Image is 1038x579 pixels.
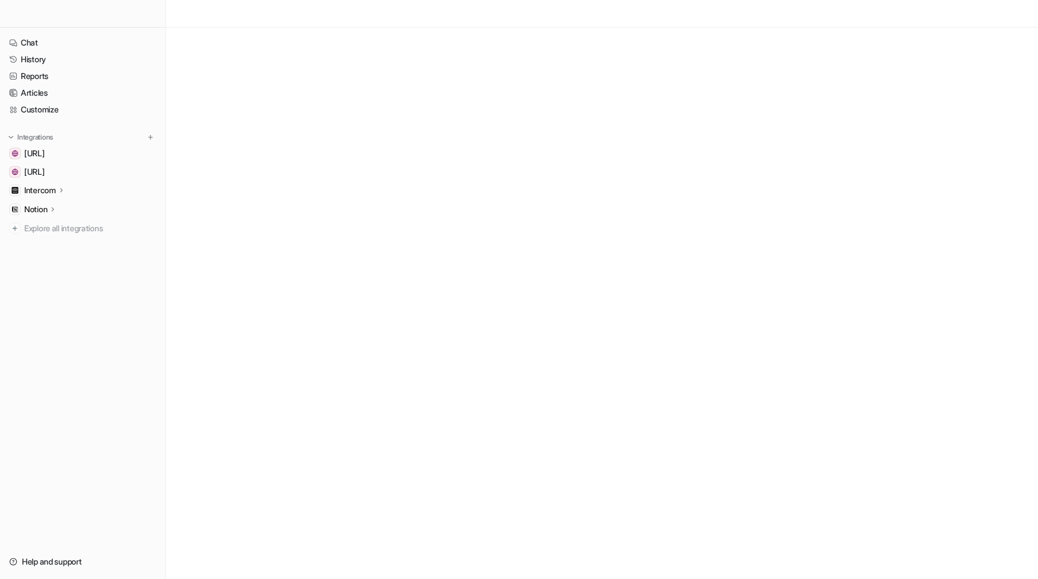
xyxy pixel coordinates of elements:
a: Explore all integrations [5,220,161,236]
p: Integrations [17,133,53,142]
a: Customize [5,101,161,118]
a: www.eesel.ai[URL] [5,164,161,180]
img: menu_add.svg [146,133,155,141]
a: docs.eesel.ai[URL] [5,145,161,161]
img: expand menu [7,133,15,141]
button: Integrations [5,131,57,143]
img: Intercom [12,187,18,194]
span: Explore all integrations [24,219,156,238]
p: Notion [24,204,47,215]
a: Help and support [5,554,161,570]
a: History [5,51,161,67]
img: explore all integrations [9,223,21,234]
a: Chat [5,35,161,51]
a: Reports [5,68,161,84]
span: [URL] [24,148,45,159]
img: www.eesel.ai [12,168,18,175]
img: Notion [12,206,18,213]
p: Intercom [24,185,56,196]
a: Articles [5,85,161,101]
span: [URL] [24,166,45,178]
img: docs.eesel.ai [12,150,18,157]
